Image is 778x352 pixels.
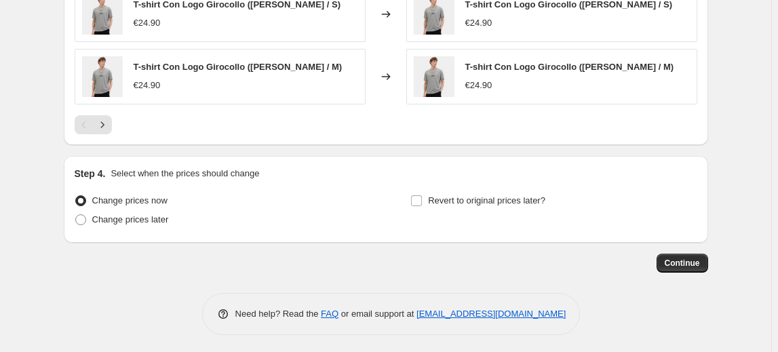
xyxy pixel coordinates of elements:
[75,115,112,134] nav: Pagination
[321,309,338,319] a: FAQ
[465,79,492,92] div: €24.90
[414,56,454,97] img: 1_0178d3fc-d854-461d-b2f1-a88855c3685b_80x.jpg
[134,62,343,72] span: T-shirt Con Logo Girocollo ([PERSON_NAME] / M)
[134,16,161,30] div: €24.90
[75,167,106,180] h2: Step 4.
[428,195,545,206] span: Revert to original prices later?
[92,214,169,224] span: Change prices later
[92,195,168,206] span: Change prices now
[338,309,416,319] span: or email support at
[235,309,322,319] span: Need help? Read the
[93,115,112,134] button: Next
[416,309,566,319] a: [EMAIL_ADDRESS][DOMAIN_NAME]
[111,167,259,180] p: Select when the prices should change
[465,16,492,30] div: €24.90
[465,62,674,72] span: T-shirt Con Logo Girocollo ([PERSON_NAME] / M)
[82,56,123,97] img: 1_0178d3fc-d854-461d-b2f1-a88855c3685b_80x.jpg
[134,79,161,92] div: €24.90
[665,258,700,269] span: Continue
[657,254,708,273] button: Continue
